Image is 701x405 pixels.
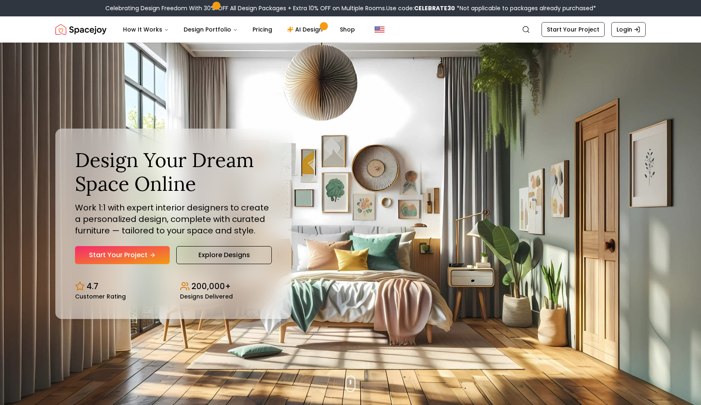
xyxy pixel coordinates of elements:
button: Design Portfolio [177,21,244,38]
a: Start Your Project [75,246,170,264]
img: United States [375,25,385,34]
p: 200,000+ [191,281,231,292]
small: Customer Rating [75,294,126,299]
nav: Global [55,16,646,43]
p: Work 1:1 with expert interior designers to create a personalized design, complete with curated fu... [75,202,272,236]
span: Use code: [386,4,455,12]
a: Pricing [246,21,279,38]
div: Design stats [75,274,272,299]
img: Spacejoy Logo [55,21,107,38]
b: CELEBRATE30 [414,4,455,12]
a: AI Design [280,21,332,38]
small: Designs Delivered [180,294,233,299]
a: Spacejoy [55,21,107,38]
span: *Not applicable to packages already purchased* [455,4,596,12]
div: Celebrating Design Freedom With 30% OFF All Design Packages + Extra 10% OFF on Multiple Rooms. [105,4,596,12]
a: Start Your Project [542,22,605,37]
a: Shop [333,21,362,38]
nav: Main [116,21,362,38]
h1: Design Your Dream Space Online [75,148,272,195]
a: Explore Designs [176,246,272,264]
button: How It Works [116,21,175,38]
a: Login [611,22,646,37]
p: 4.7 [86,281,98,292]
